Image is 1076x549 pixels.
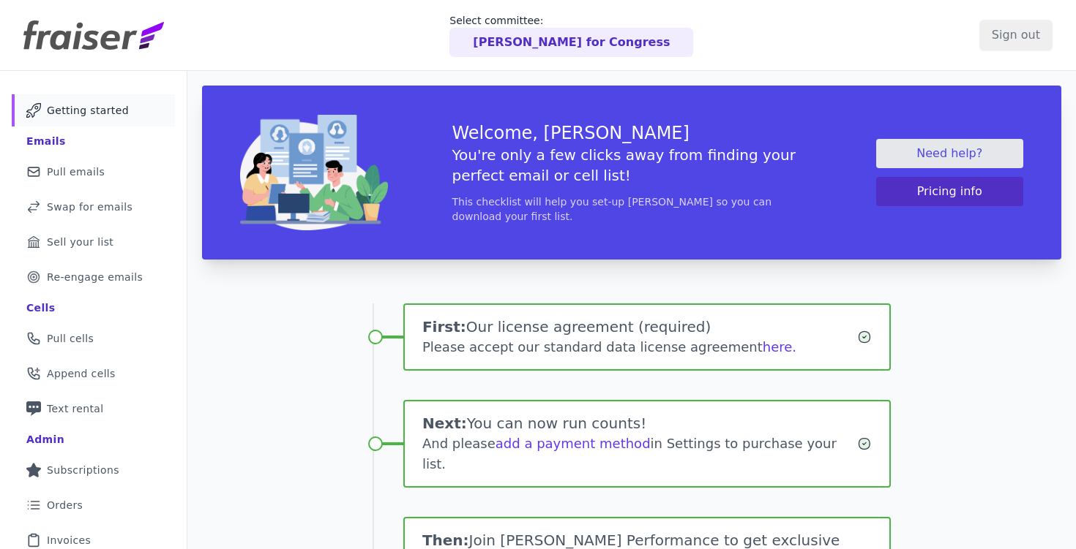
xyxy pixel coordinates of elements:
span: Re-engage emails [47,270,143,284]
p: Select committee: [449,13,693,28]
a: Re-engage emails [12,261,175,293]
a: Text rental [12,393,175,425]
a: add a payment method [496,436,651,451]
span: Subscriptions [47,463,119,477]
span: Sell your list [47,235,113,249]
input: Sign out [979,20,1053,50]
a: Swap for emails [12,191,175,223]
a: Pull emails [12,156,175,188]
img: img [240,115,388,230]
button: Pricing info [876,177,1024,206]
div: And please in Settings to purchase your list. [422,433,857,474]
div: Please accept our standard data license agreement [422,337,857,357]
h1: Our license agreement (required) [422,317,857,337]
span: Invoices [47,533,91,548]
span: Pull cells [47,331,94,346]
p: [PERSON_NAME] for Congress [473,34,670,51]
span: Append cells [47,366,116,381]
a: Pull cells [12,322,175,355]
span: Swap for emails [47,200,132,214]
a: Append cells [12,357,175,390]
a: Select committee: [PERSON_NAME] for Congress [449,13,693,57]
span: Then: [422,531,469,549]
h5: You're only a few clicks away from finding your perfect email or cell list! [452,145,812,186]
span: Getting started [47,103,129,118]
h3: Welcome, [PERSON_NAME] [452,121,812,145]
h1: You can now run counts! [422,413,857,433]
span: Text rental [47,401,104,416]
span: Pull emails [47,164,105,179]
a: Subscriptions [12,454,175,486]
span: Next: [422,414,467,432]
div: Emails [26,134,66,148]
div: Admin [26,432,64,447]
span: Orders [47,498,83,512]
a: Sell your list [12,226,175,258]
a: Orders [12,489,175,521]
a: Need help? [876,139,1024,168]
span: First: [422,318,466,336]
p: This checklist will help you set-up [PERSON_NAME] so you can download your first list. [452,194,812,224]
div: Cells [26,300,55,315]
a: Getting started [12,94,175,126]
img: Fraiser Logo [23,20,164,50]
